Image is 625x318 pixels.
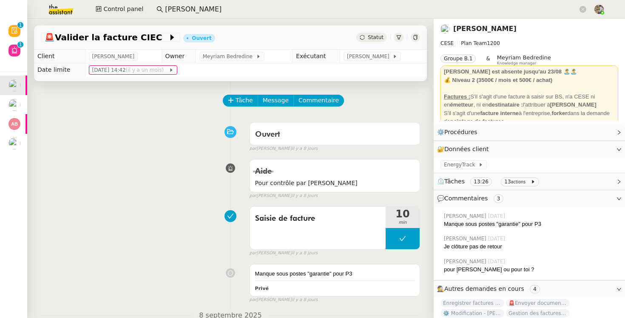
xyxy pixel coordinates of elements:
span: il y a 8 jours [292,145,318,152]
span: il y a 8 jours [292,250,318,257]
span: Commentaire [298,96,339,105]
span: par [250,145,257,152]
td: Exécutant [293,50,340,63]
div: Manque sous postes "garantie" pour P3 [255,270,415,278]
div: S'il s'agit d'une facture à saisir sur BS, n'a CESE ni en , ni en l'attribuer à [444,93,615,109]
span: 🚨Envoyer documents résidence plein air [506,299,570,307]
span: 💬 [437,195,507,202]
img: svg [9,118,20,130]
p: 1 [19,42,22,49]
span: Procédures [444,129,477,135]
div: Manque sous postes "garantie" pour P3 [444,220,618,228]
button: Tâche [223,95,258,107]
input: Rechercher [165,4,578,15]
nz-tag: 13:26 [470,177,492,186]
td: Date limite [34,63,85,77]
span: ⏲️ [437,178,543,185]
span: CESE [440,40,454,46]
small: [PERSON_NAME] [250,250,318,257]
nz-tag: Groupe B.1 [440,54,476,63]
div: ⚙️Procédures [434,124,625,141]
span: il y a 8 jours [292,192,318,200]
span: [PERSON_NAME] [444,212,488,220]
app-user-label: Knowledge manager [497,54,551,65]
small: actions [511,180,526,184]
span: Meyriam Bedredine [497,54,551,61]
span: 🚨 [44,32,55,42]
small: [PERSON_NAME] [250,296,318,304]
div: Je clôture pas de retour [444,242,618,251]
span: Message [263,96,289,105]
img: users%2FHIWaaSoTa5U8ssS5t403NQMyZZE3%2Favatar%2Fa4be050e-05fa-4f28-bbe7-e7e8e4788720 [440,24,450,34]
span: Tâches [444,178,465,185]
div: 🕵️Autres demandes en cours 4 [434,281,625,297]
div: 💬Commentaires 3 [434,190,625,207]
div: S'il s'agit d'une à l'entreprise, dans la demande de [444,109,615,126]
span: Gestion des factures fournisseurs - [DATE] [506,309,570,318]
img: 388bd129-7e3b-4cb1-84b4-92a3d763e9b7 [594,5,604,14]
div: Ouvert [192,36,211,41]
span: 1200 [487,40,500,46]
button: Control panel [91,3,148,15]
span: Meyriam Bedredine [203,52,256,61]
span: [DATE] [488,235,507,242]
td: Owner [162,50,196,63]
span: Statut [368,34,384,40]
strong: [PERSON_NAME] [550,101,597,108]
td: Client [34,50,85,63]
span: par [250,250,257,257]
nz-tag: 3 [494,194,504,203]
span: Control panel [103,4,143,14]
strong: facture interne [480,110,519,116]
button: Message [258,95,294,107]
strong: 💰 Niveau 2 (3500€ / mois et 500€ / achat) [444,77,552,83]
span: Données client [444,146,489,152]
span: 10 [386,209,420,219]
span: [DATE] 14:42 [92,66,169,74]
a: [PERSON_NAME] [453,25,517,33]
nz-badge-sup: 1 [17,42,23,48]
span: [PERSON_NAME] [444,235,488,242]
small: [PERSON_NAME] [250,145,318,152]
nz-badge-sup: 1 [17,22,23,28]
span: Valider la facture CIEC [44,33,168,42]
span: [DATE] [488,258,507,265]
div: ⏲️Tâches 13:26 13actions [434,173,625,190]
span: ⚙️ Modification - [PERSON_NAME] et suivi des devis sur Energy Track [440,309,504,318]
span: 🔐 [437,144,492,154]
strong: pointage de factures [450,118,504,124]
img: users%2FHIWaaSoTa5U8ssS5t403NQMyZZE3%2Favatar%2Fa4be050e-05fa-4f28-bbe7-e7e8e4788720 [9,138,20,149]
span: Ouvert [255,131,280,138]
span: [PERSON_NAME] [444,258,488,265]
span: & [486,54,490,65]
span: 🕵️ [437,285,543,292]
span: (il y a un mois) [126,67,165,73]
p: 1 [19,22,22,30]
span: par [250,296,257,304]
span: Plan Team [461,40,487,46]
strong: forker [551,110,567,116]
strong: émetteur [450,101,473,108]
div: 🔐Données client [434,141,625,158]
span: [DATE] [488,212,507,220]
img: users%2FHIWaaSoTa5U8ssS5t403NQMyZZE3%2Favatar%2Fa4be050e-05fa-4f28-bbe7-e7e8e4788720 [9,79,20,91]
span: Aide [255,168,272,175]
nz-tag: 4 [530,285,540,293]
span: Saisie de facture [255,212,381,225]
span: [PERSON_NAME] [347,52,392,61]
strong: destinataire : [489,101,523,108]
span: il y a 8 jours [292,296,318,304]
strong: [PERSON_NAME] est absente jusqu'au 23/08 🏝️🏝️ [444,68,577,75]
span: par [250,192,257,200]
span: Pour contrôle par [PERSON_NAME] [255,178,415,188]
span: 13 [504,179,511,185]
span: Commentaires [444,195,488,202]
span: ⚙️ [437,127,481,137]
span: min [386,219,420,226]
span: Knowledge manager [497,61,537,66]
span: Autres demandes en cours [444,285,524,292]
b: Privé [255,286,269,291]
span: Enregistrer factures sur ENERGYTRACK [440,299,504,307]
span: Tâche [236,96,253,105]
span: EnergyTrack [444,160,478,169]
